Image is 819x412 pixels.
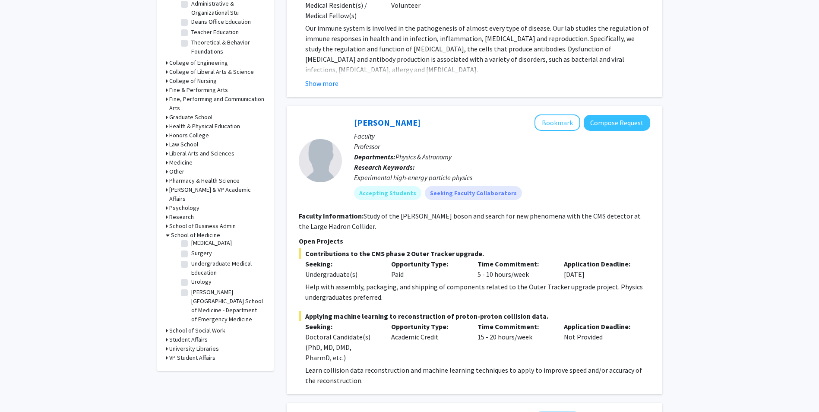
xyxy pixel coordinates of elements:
h3: School of Medicine [171,231,220,240]
mat-chip: Accepting Students [354,186,421,200]
b: Faculty Information: [299,212,364,220]
label: Deans Office Education [191,17,251,26]
h3: School of Social Work [169,326,225,335]
p: Seeking: [305,321,379,332]
h3: College of Liberal Arts & Science [169,67,254,76]
div: 15 - 20 hours/week [471,321,557,363]
h3: Fine, Performing and Communication Arts [169,95,265,113]
div: Not Provided [557,321,644,363]
h3: Fine & Performing Arts [169,86,228,95]
button: Compose Request to Robert Harr [584,115,650,131]
h3: Graduate School [169,113,212,122]
div: 5 - 10 hours/week [471,259,557,279]
label: [MEDICAL_DATA] [191,238,232,247]
h3: College of Engineering [169,58,228,67]
h3: Liberal Arts and Sciences [169,149,234,158]
span: Contributions to the CMS phase 2 Outer Tracker upgrade. [299,248,650,259]
h3: Honors College [169,131,209,140]
h3: Law School [169,140,198,149]
h3: University Libraries [169,344,219,353]
span: Applying machine learning to reconstruction of proton-proton collision data. [299,311,650,321]
p: Opportunity Type: [391,321,465,332]
div: Experimental high-energy particle physics [354,172,650,183]
p: Learn collision data reconstruction and machine learning techniques to apply to improve speed and... [305,365,650,386]
p: Application Deadline: [564,321,637,332]
h3: School of Business Admin [169,222,236,231]
p: Seeking: [305,259,379,269]
h3: Medicine [169,158,193,167]
button: Add Robert Harr to Bookmarks [534,114,580,131]
b: Departments: [354,152,395,161]
span: Physics & Astronomy [395,152,452,161]
p: Professor [354,141,650,152]
label: Teacher Education [191,28,239,37]
h3: VP Student Affairs [169,353,215,362]
h3: College of Nursing [169,76,217,86]
p: Faculty [354,131,650,141]
button: Show more [305,78,338,89]
mat-chip: Seeking Faculty Collaborators [425,186,522,200]
label: [PERSON_NAME][GEOGRAPHIC_DATA] School of Medicine - Department of Emergency Medicine [191,288,263,324]
b: Research Keywords: [354,163,415,171]
p: Help with assembly, packaging, and shipping of components related to the Outer Tracker upgrade pr... [305,282,650,302]
label: Urology [191,277,212,286]
p: Application Deadline: [564,259,637,269]
h3: Psychology [169,203,199,212]
p: Open Projects [299,236,650,246]
div: Doctoral Candidate(s) (PhD, MD, DMD, PharmD, etc.) [305,332,379,363]
label: Theoretical & Behavior Foundations [191,38,263,56]
p: Time Commitment: [477,321,551,332]
div: Paid [385,259,471,279]
p: Opportunity Type: [391,259,465,269]
div: Academic Credit [385,321,471,363]
h3: Other [169,167,184,176]
iframe: Chat [6,373,37,406]
h3: Research [169,212,194,222]
h3: Pharmacy & Health Science [169,176,240,185]
label: Surgery [191,249,212,258]
div: Undergraduate(s) [305,269,379,279]
h3: Student Affairs [169,335,208,344]
span: Our immune system is involved in the pathogenesis of almost every type of disease. Our lab studie... [305,24,649,74]
a: [PERSON_NAME] [354,117,421,128]
p: Time Commitment: [477,259,551,269]
h3: Health & Physical Education [169,122,240,131]
fg-read-more: Study of the [PERSON_NAME] boson and search for new phenomena with the CMS detector at the Large ... [299,212,641,231]
label: Undergraduate Medical Education [191,259,263,277]
div: [DATE] [557,259,644,279]
h3: [PERSON_NAME] & VP Academic Affairs [169,185,265,203]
